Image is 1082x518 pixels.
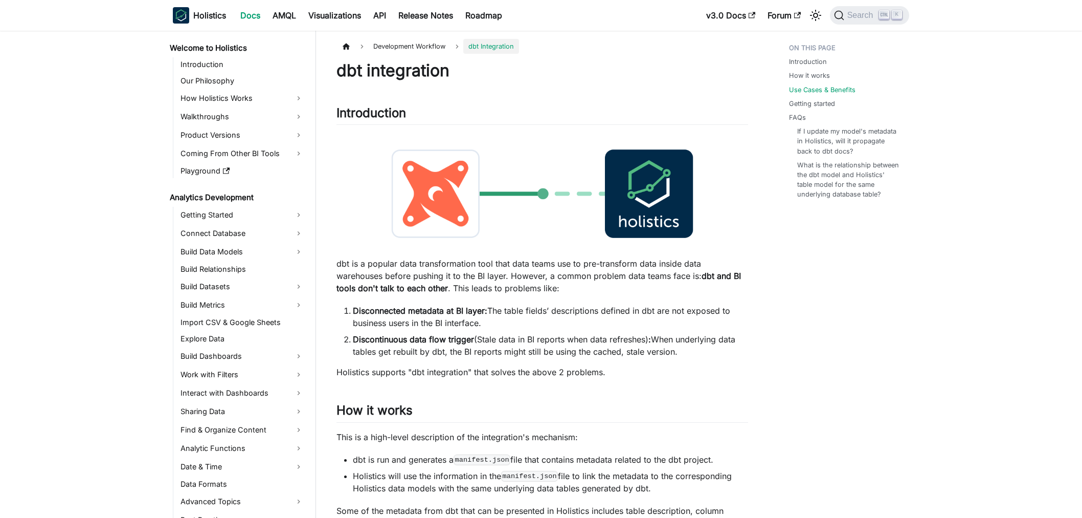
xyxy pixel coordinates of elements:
[700,7,761,24] a: v3.0 Docs
[177,477,307,491] a: Data Formats
[177,422,307,438] a: Find & Organize Content
[353,334,474,344] strong: Discontinuous data flow trigger
[177,366,307,383] a: Work with Filters
[177,332,307,346] a: Explore Data
[336,39,748,54] nav: Breadcrumbs
[266,7,302,24] a: AMQL
[177,109,307,125] a: Walkthroughs
[789,57,827,67] a: Introduction
[336,403,748,422] h2: How it works
[177,164,307,178] a: Playground
[892,10,902,19] kbd: K
[177,278,307,295] a: Build Datasets
[830,6,909,25] button: Search (Ctrl+K)
[173,7,226,24] a: HolisticsHolistics
[177,385,307,401] a: Interact with Dashboards
[789,71,830,80] a: How it works
[336,133,748,254] img: dbt-to-holistics
[789,85,855,95] a: Use Cases & Benefits
[177,225,307,242] a: Connect Database
[454,455,510,465] code: manifest.json
[789,99,835,109] a: Getting started
[336,105,748,125] h2: Introduction
[234,7,266,24] a: Docs
[336,257,748,294] p: dbt is a popular data transformation tool that data teams use to pre-transform data inside data w...
[177,440,307,457] a: Analytic Functions
[501,471,558,481] code: manifest.json
[761,7,807,24] a: Forum
[353,470,748,494] li: Holistics will use the information in the file to link the metadata to the corresponding Holistic...
[336,39,356,54] a: Home page
[797,160,899,200] a: What is the relationship between the dbt model and Holistics' table model for the same underlying...
[177,493,307,510] a: Advanced Topics
[177,459,307,475] a: Date & Time
[177,348,307,364] a: Build Dashboards
[336,431,748,443] p: This is a high-level description of the integration's mechanism:
[353,454,748,466] li: dbt is run and generates a file that contains metadata related to the dbt project.
[392,7,459,24] a: Release Notes
[367,7,392,24] a: API
[177,207,307,223] a: Getting Started
[167,190,307,205] a: Analytics Development
[177,403,307,420] a: Sharing Data
[163,31,316,518] nav: Docs sidebar
[177,262,307,276] a: Build Relationships
[648,334,651,344] strong: :
[177,127,307,143] a: Product Versions
[177,74,307,88] a: Our Philosophy
[173,7,189,24] img: Holistics
[797,126,899,156] a: If I update my model's metadata in Holistics, will it propagate back to dbt docs?
[368,39,450,54] span: Development Workflow
[167,41,307,55] a: Welcome to Holistics
[177,57,307,72] a: Introduction
[353,333,748,358] li: (Stale data in BI reports when data refreshes) When underlying data tables get rebuilt by dbt, th...
[177,297,307,313] a: Build Metrics
[177,315,307,330] a: Import CSV & Google Sheets
[789,113,806,122] a: FAQs
[177,244,307,260] a: Build Data Models
[336,366,748,378] p: Holistics supports "dbt integration" that solves the above 2 problems.
[302,7,367,24] a: Visualizations
[459,7,508,24] a: Roadmap
[177,145,307,162] a: Coming From Other BI Tools
[807,7,824,24] button: Switch between dark and light mode (currently light mode)
[353,306,487,316] strong: Disconnected metadata at BI layer:
[336,60,748,81] h1: dbt integration
[177,90,307,106] a: How Holistics Works
[353,305,748,329] li: The table fields’ descriptions defined in dbt are not exposed to business users in the BI interface.
[463,39,519,54] span: dbt Integration
[193,9,226,21] b: Holistics
[844,11,880,20] span: Search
